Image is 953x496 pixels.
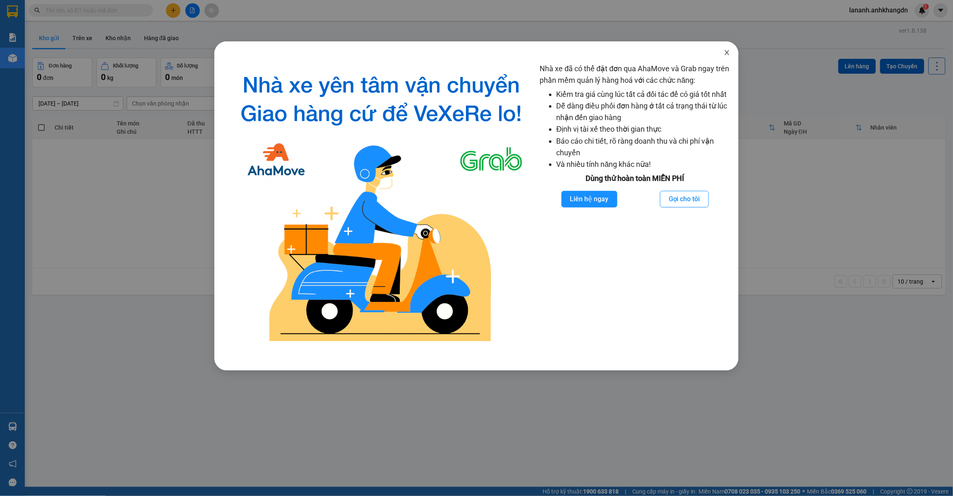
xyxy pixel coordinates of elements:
[540,173,730,184] div: Dùng thử hoàn toàn MIỄN PHÍ
[229,63,533,350] img: logo
[669,194,700,204] span: Gọi cho tôi
[557,135,730,159] li: Báo cáo chi tiết, rõ ràng doanh thu và chi phí vận chuyển
[557,89,730,100] li: Kiểm tra giá cùng lúc tất cả đối tác để có giá tốt nhất
[557,159,730,170] li: Và nhiều tính năng khác nữa!
[557,123,730,135] li: Định vị tài xế theo thời gian thực
[570,194,609,204] span: Liên hệ ngay
[724,49,730,56] span: close
[557,100,730,124] li: Dễ dàng điều phối đơn hàng ở tất cả trạng thái từ lúc nhận đến giao hàng
[562,191,617,207] button: Liên hệ ngay
[540,63,730,350] div: Nhà xe đã có thể đặt đơn qua AhaMove và Grab ngay trên phần mềm quản lý hàng hoá với các chức năng:
[715,41,739,65] button: Close
[660,191,709,207] button: Gọi cho tôi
